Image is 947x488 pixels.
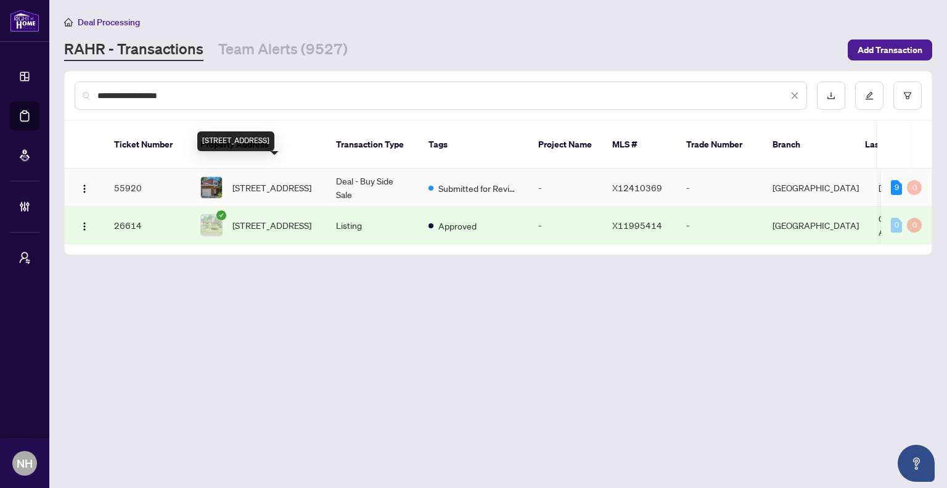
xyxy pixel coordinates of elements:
th: Trade Number [676,121,763,169]
th: Ticket Number [104,121,191,169]
img: thumbnail-img [201,177,222,198]
span: user-switch [18,252,31,264]
div: 9 [891,180,902,195]
span: X12410369 [612,182,662,193]
span: X11995414 [612,220,662,231]
span: download [827,91,835,100]
th: Tags [419,121,528,169]
img: Logo [80,221,89,231]
th: Property Address [191,121,326,169]
button: download [817,81,845,110]
button: Logo [75,178,94,197]
button: Add Transaction [848,39,932,60]
button: Open asap [898,445,935,482]
td: [GEOGRAPHIC_DATA] [763,207,869,244]
span: NH [17,455,33,472]
span: Approved [438,219,477,233]
th: Transaction Type [326,121,419,169]
td: Deal - Buy Side Sale [326,169,419,207]
td: [GEOGRAPHIC_DATA] [763,169,869,207]
button: filter [893,81,922,110]
img: thumbnail-img [201,215,222,236]
img: Logo [80,184,89,194]
span: check-circle [216,210,226,220]
div: [STREET_ADDRESS] [197,131,274,151]
td: - [676,207,763,244]
th: MLS # [602,121,676,169]
button: edit [855,81,883,110]
td: - [528,207,602,244]
span: home [64,18,73,27]
span: [STREET_ADDRESS] [232,181,311,194]
a: Team Alerts (9527) [218,39,348,61]
span: edit [865,91,874,100]
span: Add Transaction [858,40,922,60]
img: logo [10,9,39,32]
span: Submitted for Review [438,181,519,195]
td: Listing [326,207,419,244]
td: - [676,169,763,207]
th: Branch [763,121,855,169]
td: - [528,169,602,207]
td: 26614 [104,207,191,244]
div: 0 [891,218,902,233]
span: filter [903,91,912,100]
span: Deal Processing [78,17,140,28]
th: Project Name [528,121,602,169]
span: [STREET_ADDRESS] [232,218,311,232]
a: RAHR - Transactions [64,39,203,61]
button: Logo [75,215,94,235]
td: 55920 [104,169,191,207]
div: 0 [907,180,922,195]
div: 0 [907,218,922,233]
span: close [790,91,799,100]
